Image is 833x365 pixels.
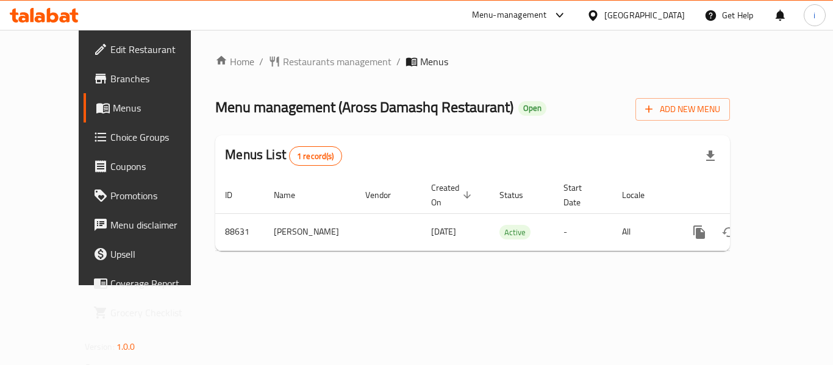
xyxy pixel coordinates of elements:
[85,339,115,355] span: Version:
[431,224,456,239] span: [DATE]
[499,188,539,202] span: Status
[84,93,218,122] a: Menus
[268,54,391,69] a: Restaurants management
[499,225,531,239] div: Active
[225,146,341,166] h2: Menus List
[84,181,218,210] a: Promotions
[84,152,218,181] a: Coupons
[110,305,208,320] span: Grocery Checklist
[685,218,714,247] button: more
[813,9,815,22] span: i
[696,141,725,171] div: Export file
[622,188,660,202] span: Locale
[215,177,812,251] table: enhanced table
[215,54,730,69] nav: breadcrumb
[116,339,135,355] span: 1.0.0
[283,54,391,69] span: Restaurants management
[472,8,547,23] div: Menu-management
[215,54,254,69] a: Home
[431,180,475,210] span: Created On
[518,103,546,113] span: Open
[420,54,448,69] span: Menus
[554,213,612,250] td: -
[84,269,218,298] a: Coverage Report
[365,188,407,202] span: Vendor
[274,188,311,202] span: Name
[563,180,598,210] span: Start Date
[110,218,208,232] span: Menu disclaimer
[110,188,208,203] span: Promotions
[225,188,248,202] span: ID
[289,146,342,166] div: Total records count
[110,130,208,144] span: Choice Groups
[84,122,218,152] a: Choice Groups
[84,64,218,93] a: Branches
[110,276,208,291] span: Coverage Report
[604,9,685,22] div: [GEOGRAPHIC_DATA]
[635,98,730,121] button: Add New Menu
[110,159,208,174] span: Coupons
[499,225,531,239] span: Active
[84,298,218,327] a: Grocery Checklist
[110,71,208,86] span: Branches
[215,213,264,250] td: 88631
[518,101,546,116] div: Open
[259,54,263,69] li: /
[215,93,513,121] span: Menu management ( Aross Damashq Restaurant )
[675,177,812,214] th: Actions
[110,247,208,261] span: Upsell
[714,218,743,247] button: Change Status
[113,101,208,115] span: Menus
[612,213,675,250] td: All
[264,213,356,250] td: [PERSON_NAME]
[110,42,208,57] span: Edit Restaurant
[84,239,218,269] a: Upsell
[396,54,401,69] li: /
[290,151,341,162] span: 1 record(s)
[84,210,218,239] a: Menu disclaimer
[645,102,720,117] span: Add New Menu
[84,35,218,64] a: Edit Restaurant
